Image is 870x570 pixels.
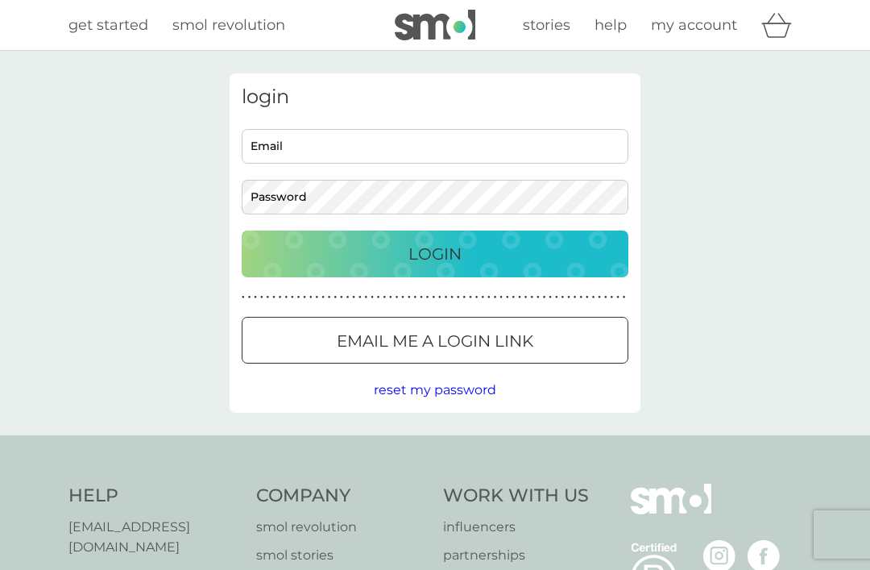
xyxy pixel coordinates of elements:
p: ● [260,293,263,302]
p: ● [328,293,331,302]
p: ● [396,293,399,302]
span: reset my password [374,382,496,397]
p: ● [555,293,558,302]
p: ● [358,293,362,302]
p: ● [279,293,282,302]
p: ● [420,293,423,302]
p: ● [592,293,595,302]
p: ● [512,293,516,302]
h4: Company [256,484,428,509]
p: ● [524,293,528,302]
p: ● [586,293,589,302]
p: ● [616,293,619,302]
p: ● [469,293,472,302]
p: Email me a login link [337,328,533,354]
p: ● [340,293,343,302]
p: ● [574,293,577,302]
p: ● [401,293,404,302]
a: smol revolution [172,14,285,37]
a: [EMAIL_ADDRESS][DOMAIN_NAME] [68,517,240,558]
p: ● [494,293,497,302]
span: stories [523,16,570,34]
p: ● [377,293,380,302]
p: ● [309,293,313,302]
p: ● [475,293,478,302]
p: ● [389,293,392,302]
h4: Help [68,484,240,509]
p: ● [598,293,601,302]
p: ● [365,293,368,302]
p: ● [604,293,607,302]
p: ● [481,293,484,302]
p: ● [267,293,270,302]
a: stories [523,14,570,37]
a: smol revolution [256,517,428,538]
p: ● [303,293,306,302]
p: ● [242,293,245,302]
p: ● [445,293,448,302]
p: ● [463,293,466,302]
p: ● [611,293,614,302]
p: ● [346,293,350,302]
a: help [594,14,627,37]
a: partnerships [443,545,589,566]
button: Login [242,231,628,277]
a: influencers [443,517,589,538]
p: ● [248,293,251,302]
span: my account [651,16,737,34]
p: ● [414,293,417,302]
p: ● [536,293,540,302]
p: ● [291,293,294,302]
a: get started [68,14,148,37]
p: Login [408,241,462,267]
p: ● [543,293,546,302]
p: ● [316,293,319,302]
h4: Work With Us [443,484,589,509]
p: ● [518,293,521,302]
div: basket [761,9,802,41]
p: ● [623,293,626,302]
p: ● [506,293,509,302]
p: ● [487,293,491,302]
button: Email me a login link [242,317,628,364]
p: ● [530,293,533,302]
p: ● [408,293,411,302]
p: ● [284,293,288,302]
p: ● [272,293,275,302]
p: ● [579,293,582,302]
span: get started [68,16,148,34]
p: ● [333,293,337,302]
p: ● [254,293,257,302]
a: smol stories [256,545,428,566]
img: smol [395,10,475,40]
p: ● [567,293,570,302]
img: smol [631,484,711,539]
p: ● [371,293,374,302]
h3: login [242,85,628,109]
p: ● [297,293,300,302]
p: ● [457,293,460,302]
a: my account [651,14,737,37]
p: ● [432,293,435,302]
p: ● [450,293,454,302]
p: ● [352,293,355,302]
button: reset my password [374,380,496,401]
p: ● [438,293,441,302]
p: ● [426,293,429,302]
p: ● [383,293,386,302]
p: ● [561,293,565,302]
p: ● [321,293,325,302]
p: ● [549,293,552,302]
span: help [594,16,627,34]
p: ● [499,293,503,302]
span: smol revolution [172,16,285,34]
